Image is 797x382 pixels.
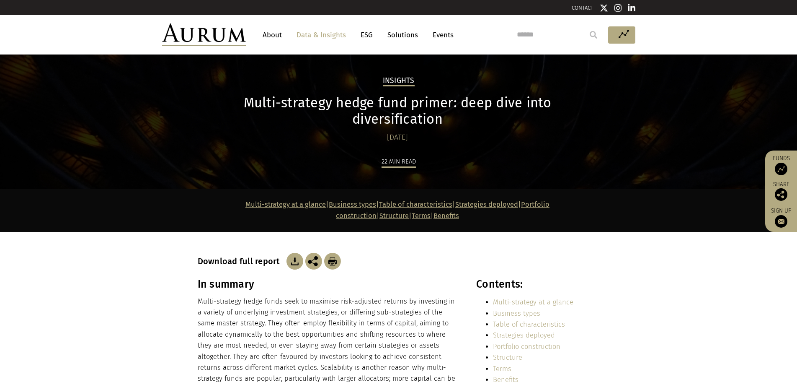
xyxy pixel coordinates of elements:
[769,207,793,228] a: Sign up
[431,212,433,220] strong: |
[383,76,415,86] h2: Insights
[198,132,598,143] div: [DATE]
[493,331,555,339] a: Strategies deployed
[383,27,422,43] a: Solutions
[245,200,326,208] a: Multi-strategy at a glance
[493,320,565,328] a: Table of characteristics
[382,156,416,168] div: 22 min read
[198,95,598,127] h1: Multi-strategy hedge fund primer: deep dive into diversification
[493,343,560,351] a: Portfolio construction
[412,212,431,220] a: Terms
[585,26,602,43] input: Submit
[245,200,549,219] strong: | | | | | |
[775,215,787,228] img: Sign up to our newsletter
[198,256,284,266] h3: Download full report
[258,27,286,43] a: About
[476,278,597,291] h3: Contents:
[455,200,518,208] a: Strategies deployed
[305,253,322,270] img: Share this post
[428,27,454,43] a: Events
[433,212,459,220] a: Benefits
[356,27,377,43] a: ESG
[493,365,511,373] a: Terms
[769,182,793,201] div: Share
[628,4,635,12] img: Linkedin icon
[379,200,452,208] a: Table of characteristics
[329,200,376,208] a: Business types
[775,188,787,201] img: Share this post
[493,309,540,317] a: Business types
[286,253,303,270] img: Download Article
[292,27,350,43] a: Data & Insights
[775,163,787,175] img: Access Funds
[198,278,458,291] h3: In summary
[493,353,522,361] a: Structure
[324,253,341,270] img: Download Article
[379,212,409,220] a: Structure
[162,23,246,46] img: Aurum
[614,4,622,12] img: Instagram icon
[572,5,593,11] a: CONTACT
[769,155,793,175] a: Funds
[600,4,608,12] img: Twitter icon
[493,298,573,306] a: Multi-strategy at a glance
